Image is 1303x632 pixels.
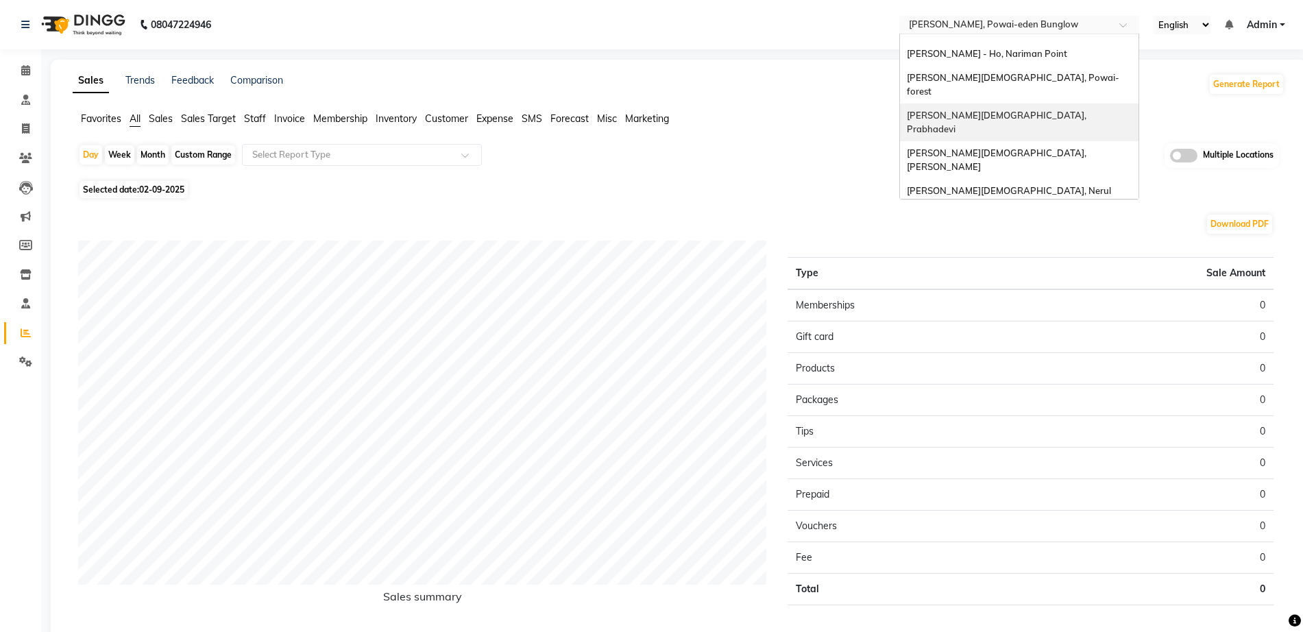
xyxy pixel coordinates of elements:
span: [PERSON_NAME][DEMOGRAPHIC_DATA], [PERSON_NAME] [907,147,1088,172]
td: 0 [1030,321,1274,352]
span: Admin [1247,18,1277,32]
span: SMS [522,112,542,125]
td: 0 [1030,289,1274,321]
td: 0 [1030,384,1274,415]
a: Comparison [230,74,283,86]
div: Day [80,145,102,165]
h6: Sales summary [78,590,767,609]
td: Total [788,573,1031,605]
td: 0 [1030,447,1274,478]
div: Month [137,145,169,165]
div: Custom Range [171,145,235,165]
div: Week [105,145,134,165]
td: 0 [1030,510,1274,542]
span: [PERSON_NAME][DEMOGRAPHIC_DATA], Powai-forest [907,72,1119,97]
th: Type [788,257,1031,289]
button: Download PDF [1207,215,1272,234]
a: Sales [73,69,109,93]
a: Trends [125,74,155,86]
td: 0 [1030,352,1274,384]
span: 02-09-2025 [139,184,184,195]
span: [PERSON_NAME][DEMOGRAPHIC_DATA], Prabhadevi [907,110,1088,134]
span: Multiple Locations [1203,149,1274,162]
td: Packages [788,384,1031,415]
span: Membership [313,112,367,125]
td: Fee [788,542,1031,573]
td: 0 [1030,542,1274,573]
td: Products [788,352,1031,384]
a: Feedback [171,74,214,86]
th: Sale Amount [1030,257,1274,289]
b: 08047224946 [151,5,211,44]
span: Selected date: [80,181,188,198]
td: Vouchers [788,510,1031,542]
span: Expense [476,112,513,125]
img: logo [35,5,129,44]
span: Sales [149,112,173,125]
button: Generate Report [1210,75,1283,94]
td: Gift card [788,321,1031,352]
span: Invoice [274,112,305,125]
span: Forecast [550,112,589,125]
span: Favorites [81,112,121,125]
span: [PERSON_NAME] - Ho, Nariman Point [907,48,1067,59]
td: Memberships [788,289,1031,321]
span: Misc [597,112,617,125]
td: Tips [788,415,1031,447]
span: Sales Target [181,112,236,125]
span: Staff [244,112,266,125]
td: Prepaid [788,478,1031,510]
span: Inventory [376,112,417,125]
td: 0 [1030,415,1274,447]
span: All [130,112,141,125]
span: Customer [425,112,468,125]
td: 0 [1030,573,1274,605]
span: [PERSON_NAME][DEMOGRAPHIC_DATA], Nerul West [907,185,1113,210]
td: Services [788,447,1031,478]
td: 0 [1030,478,1274,510]
ng-dropdown-panel: Options list [899,34,1139,199]
span: Marketing [625,112,669,125]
